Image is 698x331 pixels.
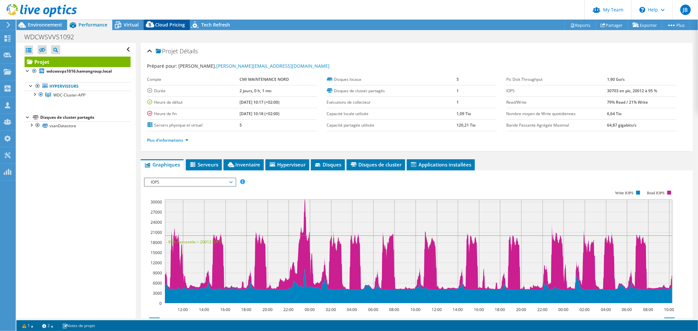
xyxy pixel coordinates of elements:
[607,99,648,105] b: 79% Read / 21% Write
[151,260,162,266] text: 12000
[124,22,139,28] span: Virtual
[305,307,315,312] text: 00:00
[643,307,653,312] text: 08:00
[432,307,442,312] text: 12:00
[327,76,457,83] label: Disques locaux
[180,47,198,55] span: Détails
[151,199,162,205] text: 30000
[46,68,112,74] b: wdcwsvps1016.hamongroup.local
[25,57,131,67] a: Projet
[25,82,131,91] a: Hyperviseurs
[153,290,162,296] text: 3000
[628,20,662,30] a: Exporter
[647,191,665,195] text: Read IOPS
[178,307,188,312] text: 12:00
[144,161,180,168] span: Graphiques
[79,22,107,28] span: Performance
[25,121,131,130] a: vsanDatastore
[607,111,621,116] b: 6,64 Tio
[151,250,162,255] text: 15000
[596,20,628,30] a: Partager
[495,307,505,312] text: 18:00
[179,63,330,69] span: [PERSON_NAME],
[227,161,260,168] span: Inventaire
[168,239,221,245] text: 95th Percentile = 20012 IOPS
[147,111,240,117] label: Heure de fin
[153,280,162,286] text: 6000
[680,5,691,15] span: JB
[151,219,162,225] text: 24000
[147,137,188,143] a: Plus d'informations
[350,161,402,168] span: Disques de cluster
[456,99,459,105] b: 1
[148,178,232,186] span: IOPS
[662,20,690,30] a: Plus
[147,122,240,129] label: Servers physique et virtuel
[615,191,634,195] text: Write IOPS
[220,307,230,312] text: 16:00
[326,307,336,312] text: 02:00
[53,92,85,98] span: WDC-Cluster-APP
[262,307,273,312] text: 20:00
[507,88,607,94] label: IOPS
[607,77,625,82] b: 1,90 Go/s
[240,122,242,128] b: 5
[537,307,547,312] text: 22:00
[410,161,472,168] span: Applications installées
[28,22,62,28] span: Environnement
[21,33,84,41] h1: WDCWSVVS1092
[241,307,251,312] text: 18:00
[389,307,399,312] text: 08:00
[151,230,162,235] text: 21000
[507,99,607,106] label: Read/Write
[622,307,632,312] text: 06:00
[25,91,131,99] a: WDC-Cluster-APP
[601,307,611,312] text: 04:00
[564,20,596,30] a: Reports
[456,111,471,116] b: 1,09 Tio
[147,76,240,83] label: Compte
[18,322,38,330] a: 1
[155,22,185,28] span: Cloud Pricing
[217,63,330,69] a: [PERSON_NAME][EMAIL_ADDRESS][DOMAIN_NAME]
[25,67,131,76] a: wdcwsvps1016.hamongroup.local
[507,122,607,129] label: Bande Passante Agrégée Maximal
[327,99,457,106] label: Exécutions de collecteur
[151,240,162,245] text: 18000
[607,88,657,94] b: 30703 en pic, 20012 à 95 %
[456,122,475,128] b: 120,21 Tio
[639,7,645,13] svg: \n
[240,77,289,82] b: CMI MAINTENANCE NORD
[240,111,279,116] b: [DATE] 10:18 (+02:00)
[283,307,294,312] text: 22:00
[40,113,131,121] div: Disques de cluster partagés
[558,307,568,312] text: 00:00
[269,161,306,168] span: Hyperviseur
[201,22,230,28] span: Tech Refresh
[327,122,457,129] label: Capacité partagée utilisée
[240,88,272,94] b: 2 jours, 0 h, 1 mn
[38,322,58,330] a: 2
[314,161,342,168] span: Disques
[240,99,279,105] b: [DATE] 10:17 (+02:00)
[474,307,484,312] text: 16:00
[507,76,607,83] label: Pic Disk Throughput
[58,322,99,330] a: Notes de projet
[153,270,162,276] text: 9000
[456,88,459,94] b: 1
[410,307,421,312] text: 10:00
[189,161,219,168] span: Serveurs
[159,301,162,306] text: 0
[516,307,526,312] text: 20:00
[507,111,607,117] label: Nombre moyen de Write quotidiennes
[607,122,636,128] b: 64,87 gigabits/s
[580,307,590,312] text: 02:00
[368,307,378,312] text: 06:00
[199,307,209,312] text: 14:00
[327,88,457,94] label: Disques de cluster partagés
[327,111,457,117] label: Capacité locale utilisée
[453,307,463,312] text: 14:00
[347,307,357,312] text: 04:00
[147,99,240,106] label: Heure de début
[664,307,674,312] text: 10:00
